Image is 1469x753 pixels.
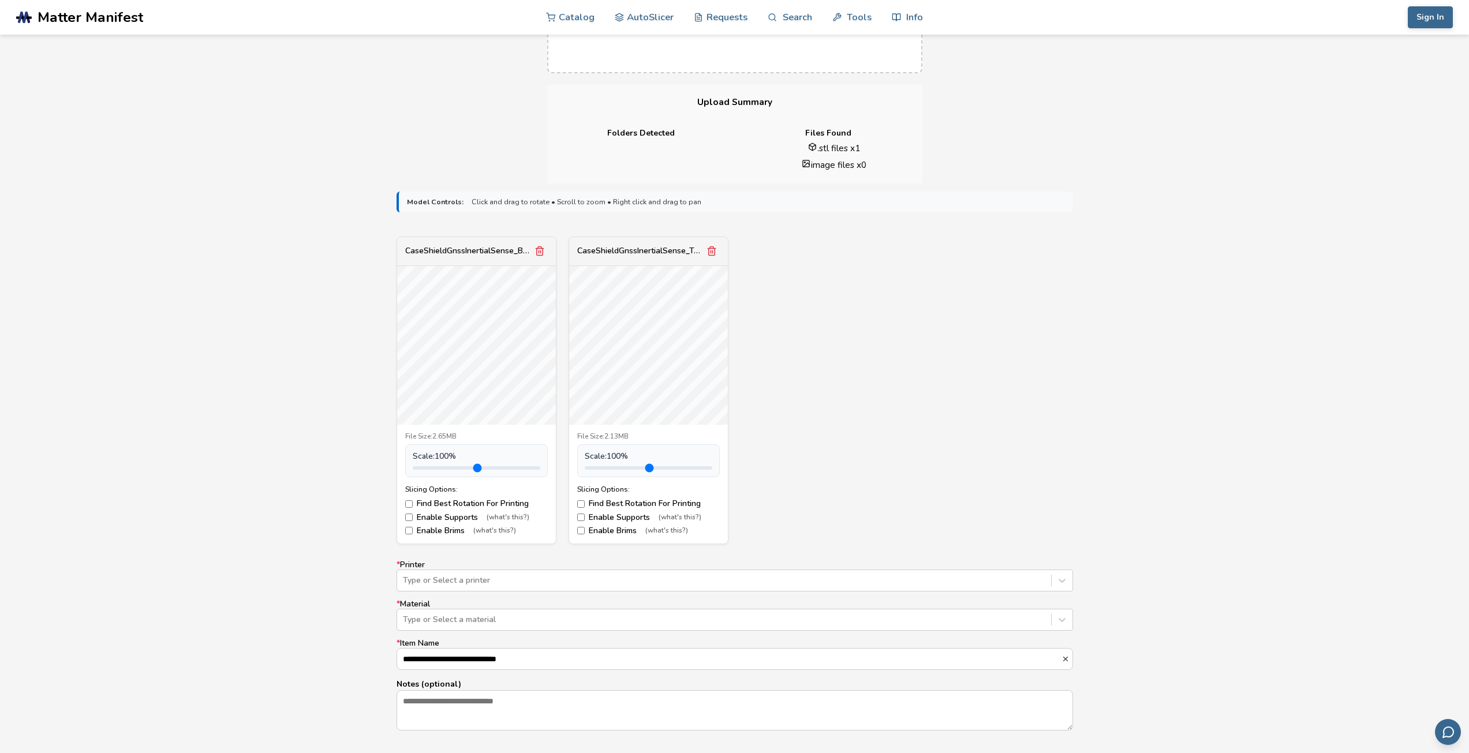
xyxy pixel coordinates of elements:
[532,243,548,259] button: Remove model
[577,514,585,521] input: Enable Supports(what's this?)
[1061,655,1072,663] button: *Item Name
[577,246,704,256] div: CaseShieldGnssInertialSense_Tampa.stl
[397,639,1073,670] label: Item Name
[659,514,701,522] span: (what's this?)
[555,129,727,138] h4: Folders Detected
[397,649,1061,669] input: *Item Name
[403,615,405,624] input: *MaterialType or Select a material
[405,526,548,535] label: Enable Brims
[397,560,1073,591] label: Printer
[585,452,628,461] span: Scale: 100 %
[405,500,413,508] input: Find Best Rotation For Printing
[577,513,720,522] label: Enable Supports
[547,85,922,120] h3: Upload Summary
[754,159,914,171] li: image files x 0
[397,691,1072,730] textarea: Notes (optional)
[403,576,405,585] input: *PrinterType or Select a printer
[407,198,463,206] strong: Model Controls:
[397,600,1073,631] label: Material
[704,243,720,259] button: Remove model
[645,527,688,535] span: (what's this?)
[405,485,548,493] div: Slicing Options:
[577,526,720,535] label: Enable Brims
[405,246,532,256] div: CaseShieldGnssInertialSense_Base.stl
[397,678,1073,690] p: Notes (optional)
[487,514,529,522] span: (what's this?)
[405,433,548,441] div: File Size: 2.65MB
[405,499,548,508] label: Find Best Rotation For Printing
[473,527,516,535] span: (what's this?)
[1435,719,1461,745] button: Send feedback via email
[472,198,701,206] span: Click and drag to rotate • Scroll to zoom • Right click and drag to pan
[577,500,585,508] input: Find Best Rotation For Printing
[577,499,720,508] label: Find Best Rotation For Printing
[413,452,456,461] span: Scale: 100 %
[38,9,143,25] span: Matter Manifest
[405,513,548,522] label: Enable Supports
[743,129,914,138] h4: Files Found
[1408,6,1453,28] button: Sign In
[405,527,413,534] input: Enable Brims(what's this?)
[577,485,720,493] div: Slicing Options:
[405,514,413,521] input: Enable Supports(what's this?)
[577,433,720,441] div: File Size: 2.13MB
[577,527,585,534] input: Enable Brims(what's this?)
[754,142,914,154] li: .stl files x 1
